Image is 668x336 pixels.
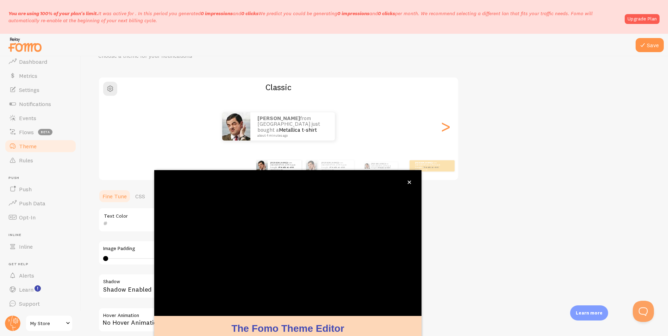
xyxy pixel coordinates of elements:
p: from [GEOGRAPHIC_DATA] just bought a [321,161,351,170]
a: Push Data [4,196,77,210]
a: Events [4,111,77,125]
b: 0 clicks [378,10,395,17]
svg: <p>Watch New Feature Tutorials!</p> [35,285,41,292]
a: Inline [4,239,77,254]
p: from [GEOGRAPHIC_DATA] just bought a [270,161,299,170]
span: and [337,10,395,17]
p: Learn more [576,310,603,316]
small: about 4 minutes ago [257,134,326,137]
span: Inline [8,233,77,237]
a: Settings [4,83,77,97]
img: Fomo [222,112,250,141]
small: about 4 minutes ago [321,169,350,170]
h1: The Fomo Theme Editor [163,322,413,335]
strong: [PERSON_NAME] [371,163,385,165]
span: Opt-In [19,214,36,221]
p: from [GEOGRAPHIC_DATA] just bought a [257,116,328,137]
a: Metallica t-shirt [330,166,345,169]
img: fomo-relay-logo-orange.svg [7,36,43,54]
a: My Store [25,315,73,332]
a: CSS [131,189,149,203]
p: from [GEOGRAPHIC_DATA] just bought a [415,161,443,170]
a: Support [4,297,77,311]
a: Metallica t-shirt [378,167,390,169]
a: Push [4,182,77,196]
a: Fine Tune [98,189,131,203]
img: Fomo [306,160,317,172]
small: about 4 minutes ago [415,169,443,170]
a: Theme [4,139,77,153]
span: Push Data [19,200,45,207]
span: Events [19,114,36,122]
span: Push [8,176,77,180]
span: Notifications [19,100,51,107]
span: beta [38,129,52,135]
strong: [PERSON_NAME] [321,161,338,164]
a: Learn [4,282,77,297]
a: Rules [4,153,77,167]
span: Get Help [8,262,77,267]
span: My Store [30,319,64,328]
span: Support [19,300,40,307]
img: Fomo [364,163,370,169]
span: Dashboard [19,58,47,65]
div: Learn more [570,305,608,321]
span: Inline [19,243,33,250]
div: Next slide [441,101,450,152]
a: Dashboard [4,55,77,69]
button: close, [406,179,413,186]
span: Rules [19,157,33,164]
strong: [PERSON_NAME] [415,161,432,164]
a: Metallica t-shirt [424,166,439,169]
a: Notifications [4,97,77,111]
span: and [201,10,258,17]
small: about 4 minutes ago [270,169,298,170]
a: Metallica t-shirt [279,126,317,133]
img: Fomo [256,160,268,172]
strong: [PERSON_NAME] [270,161,287,164]
span: Metrics [19,72,37,79]
a: Upgrade Plan [625,14,660,24]
a: Opt-In [4,210,77,224]
a: Flows beta [4,125,77,139]
span: Settings [19,86,39,93]
span: Theme [19,143,37,150]
span: You are using 100% of your plan's limit. [8,10,98,17]
iframe: Help Scout Beacon - Open [633,301,654,322]
p: It was active for . In this period you generated We predict you could be generating per month. We... [8,10,620,24]
span: Push [19,186,32,193]
div: No Hover Animation [98,307,310,332]
b: 0 clicks [241,10,258,17]
a: Metallica t-shirt [279,166,294,169]
div: Shadow Enabled [98,274,310,299]
span: Learn [19,286,33,293]
b: 0 impressions [337,10,369,17]
h2: Classic [99,82,458,93]
a: Alerts [4,268,77,282]
label: Image Padding [103,245,305,252]
span: Flows [19,129,34,136]
b: 0 impressions [201,10,233,17]
span: Alerts [19,272,34,279]
a: Metrics [4,69,77,83]
strong: [PERSON_NAME] [257,115,300,122]
p: from [GEOGRAPHIC_DATA] just bought a [371,162,395,170]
